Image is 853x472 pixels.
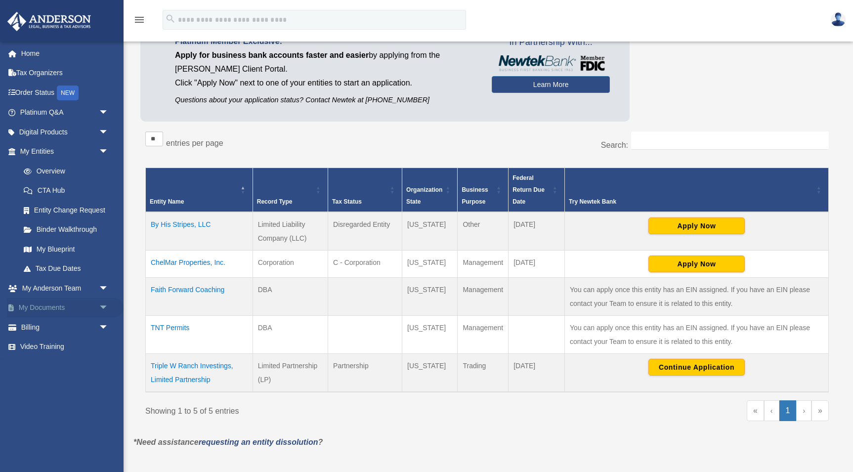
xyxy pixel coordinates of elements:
a: My Blueprint [14,239,119,259]
a: My Anderson Teamarrow_drop_down [7,278,124,298]
a: Tax Due Dates [14,259,119,279]
td: You can apply once this entity has an EIN assigned. If you have an EIN please contact your Team t... [565,278,829,316]
td: [US_STATE] [402,251,458,278]
td: Triple W Ranch Investings, Limited Partnership [146,354,253,392]
span: arrow_drop_down [99,142,119,162]
span: Entity Name [150,198,184,205]
td: Management [458,316,509,354]
div: Showing 1 to 5 of 5 entries [145,400,480,418]
th: Entity Name: Activate to invert sorting [146,168,253,213]
span: Business Purpose [462,186,488,205]
span: Federal Return Due Date [512,174,545,205]
i: menu [133,14,145,26]
img: Anderson Advisors Platinum Portal [4,12,94,31]
a: menu [133,17,145,26]
span: arrow_drop_down [99,298,119,318]
td: By His Stripes, LLC [146,212,253,251]
td: Corporation [253,251,328,278]
i: search [165,13,176,24]
a: Platinum Q&Aarrow_drop_down [7,103,124,123]
p: Platinum Member Exclusive: [175,35,477,48]
th: Record Type: Activate to sort [253,168,328,213]
a: Learn More [492,76,610,93]
a: My Entitiesarrow_drop_down [7,142,119,162]
span: Tax Status [332,198,362,205]
th: Business Purpose: Activate to sort [458,168,509,213]
td: ChelMar Properties, Inc. [146,251,253,278]
a: Overview [14,161,114,181]
td: Management [458,251,509,278]
p: Questions about your application status? Contact Newtek at [PHONE_NUMBER] [175,94,477,106]
td: [US_STATE] [402,354,458,392]
img: NewtekBankLogoSM.png [497,55,605,71]
td: Trading [458,354,509,392]
button: Continue Application [648,359,745,376]
label: Search: [601,141,628,149]
a: My Documentsarrow_drop_down [7,298,124,318]
th: Tax Status: Activate to sort [328,168,402,213]
td: Other [458,212,509,251]
td: [US_STATE] [402,316,458,354]
a: Entity Change Request [14,200,119,220]
p: Click "Apply Now" next to one of your entities to start an application. [175,76,477,90]
span: arrow_drop_down [99,122,119,142]
td: DBA [253,278,328,316]
a: CTA Hub [14,181,119,201]
td: C - Corporation [328,251,402,278]
a: Order StatusNEW [7,83,124,103]
a: Digital Productsarrow_drop_down [7,122,124,142]
span: arrow_drop_down [99,103,119,123]
a: Billingarrow_drop_down [7,317,124,337]
td: [DATE] [509,212,565,251]
span: Apply for business bank accounts faster and easier [175,51,369,59]
a: 1 [779,400,797,421]
a: Previous [764,400,779,421]
a: Last [811,400,829,421]
a: Home [7,43,124,63]
span: arrow_drop_down [99,278,119,299]
a: requesting an entity dissolution [199,438,318,446]
td: Limited Partnership (LP) [253,354,328,392]
a: Video Training [7,337,124,357]
img: User Pic [831,12,846,27]
th: Organization State: Activate to sort [402,168,458,213]
span: arrow_drop_down [99,317,119,338]
td: Limited Liability Company (LLC) [253,212,328,251]
a: Next [796,400,811,421]
span: Record Type [257,198,293,205]
a: Tax Organizers [7,63,124,83]
a: First [747,400,764,421]
th: Federal Return Due Date: Activate to sort [509,168,565,213]
td: [DATE] [509,354,565,392]
div: Try Newtek Bank [569,196,813,208]
em: *Need assistance ? [133,438,323,446]
td: Disregarded Entity [328,212,402,251]
a: Binder Walkthrough [14,220,119,240]
td: Management [458,278,509,316]
td: [US_STATE] [402,278,458,316]
td: TNT Permits [146,316,253,354]
th: Try Newtek Bank : Activate to sort [565,168,829,213]
button: Apply Now [648,256,745,272]
span: Organization State [406,186,442,205]
td: Faith Forward Coaching [146,278,253,316]
div: NEW [57,86,79,100]
label: entries per page [166,139,223,147]
button: Apply Now [648,217,745,234]
span: In Partnership With... [492,35,610,50]
td: [DATE] [509,251,565,278]
p: by applying from the [PERSON_NAME] Client Portal. [175,48,477,76]
td: Partnership [328,354,402,392]
td: [US_STATE] [402,212,458,251]
td: DBA [253,316,328,354]
td: You can apply once this entity has an EIN assigned. If you have an EIN please contact your Team t... [565,316,829,354]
